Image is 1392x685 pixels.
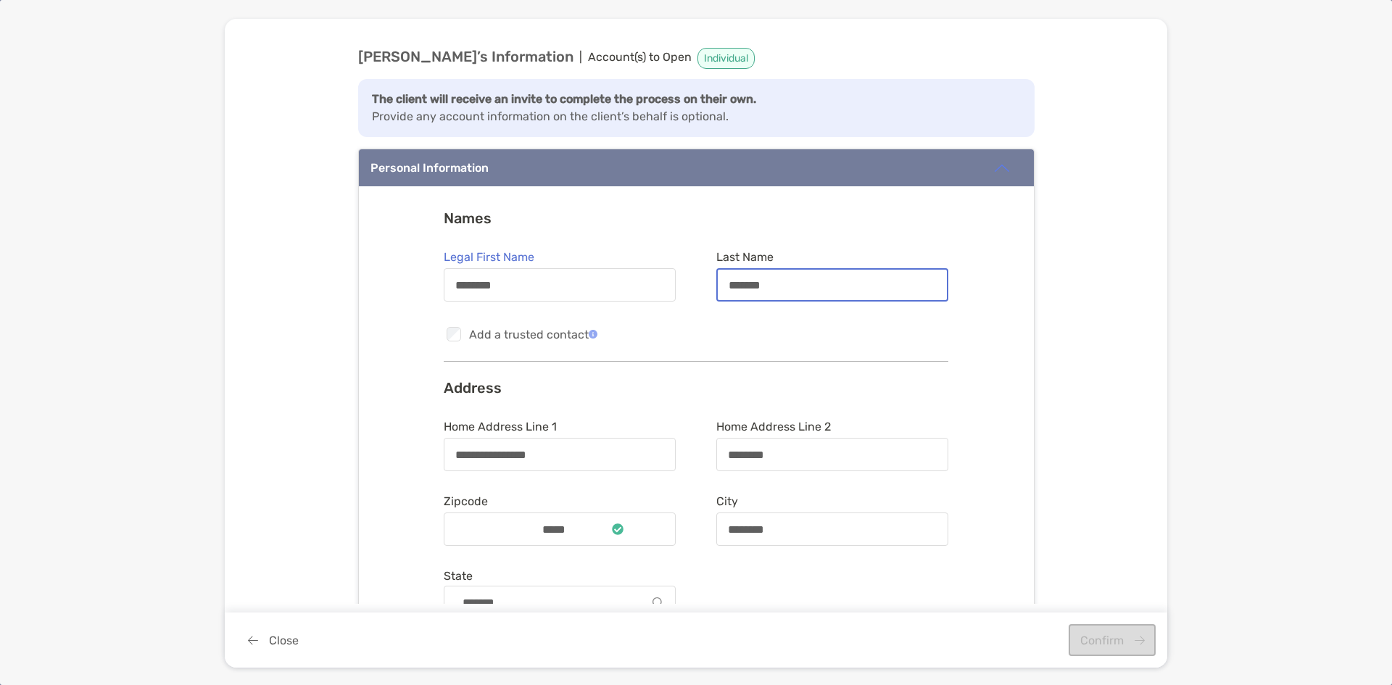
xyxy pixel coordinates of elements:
span: | [579,48,582,66]
img: Add a trusted contact [589,330,597,339]
span: City [716,494,948,508]
img: input is ready icon [612,523,623,535]
span: Individual [697,48,755,69]
input: City [717,523,948,536]
input: Home Address Line 1 [444,449,675,461]
img: Search Icon [652,597,664,609]
h3: Names [444,209,948,227]
span: Add a trusted contact [469,328,597,341]
input: Home Address Line 2 [717,449,948,461]
strong: The client will receive an invite to complete the process on their own. [372,92,756,106]
span: Account(s) to Open [588,48,692,66]
span: Home Address Line 1 [444,420,676,433]
img: icon arrow [993,159,1011,177]
span: Last Name [716,250,948,264]
div: Provide any account information on the client’s behalf is optional. [358,79,1035,137]
input: Legal First Name [444,279,675,291]
span: Zipcode [444,494,676,508]
button: Close [236,624,310,656]
input: Last Name [718,279,947,291]
strong: [PERSON_NAME] ’s Information [358,48,573,66]
h3: Address [444,379,948,397]
span: Legal First Name [444,250,676,264]
span: Home Address Line 2 [716,420,948,433]
input: Zipcodeinput is ready icon [496,523,612,536]
label: State [444,569,676,583]
div: Personal Information [370,161,489,175]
